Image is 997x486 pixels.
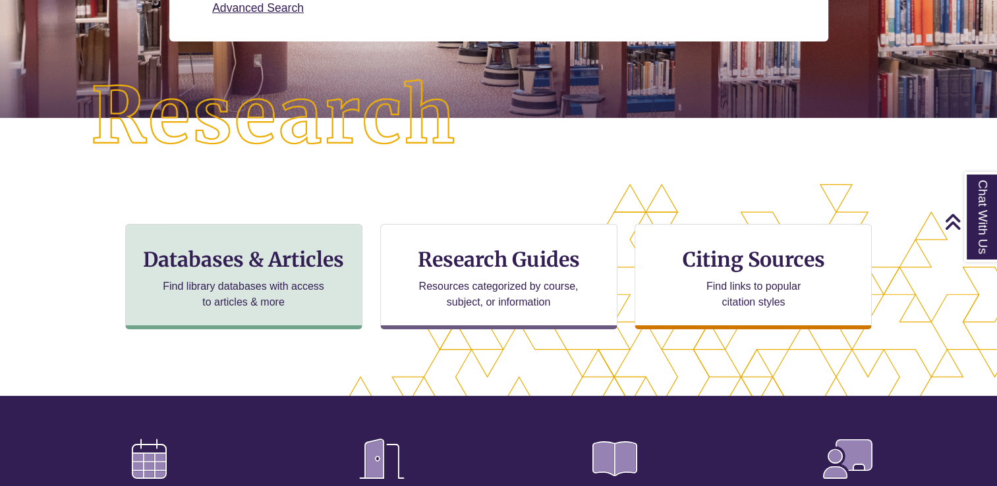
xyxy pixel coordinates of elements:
img: Research [50,39,499,195]
a: Advanced Search [212,1,304,14]
h3: Citing Sources [673,247,834,272]
p: Find library databases with access to articles & more [157,279,329,310]
p: Resources categorized by course, subject, or information [413,279,584,310]
a: Databases & Articles Find library databases with access to articles & more [125,224,362,329]
h3: Databases & Articles [136,247,351,272]
h3: Research Guides [391,247,606,272]
a: Citing Sources Find links to popular citation styles [635,224,872,329]
a: Research Guides Resources categorized by course, subject, or information [380,224,617,329]
p: Find links to popular citation styles [689,279,818,310]
a: Back to Top [944,213,994,230]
